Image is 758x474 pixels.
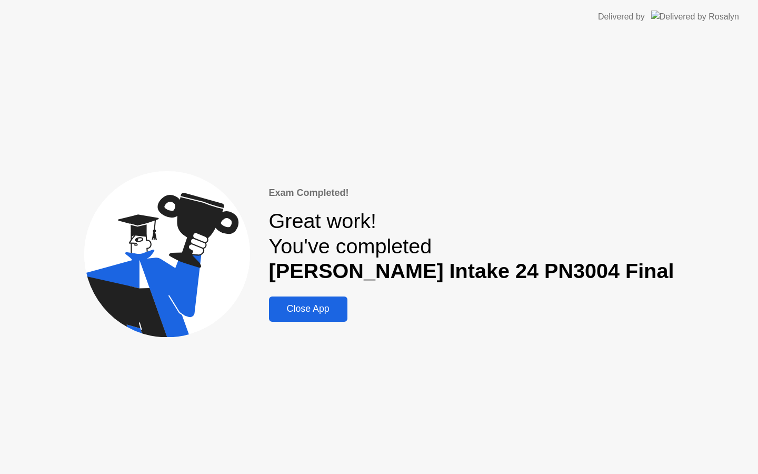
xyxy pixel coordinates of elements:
img: Delivered by Rosalyn [651,11,739,23]
div: Exam Completed! [269,186,674,200]
b: [PERSON_NAME] Intake 24 PN3004 Final [269,259,674,282]
div: Close App [272,303,344,314]
div: Delivered by [598,11,645,23]
button: Close App [269,297,347,322]
div: Great work! You've completed [269,209,674,284]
